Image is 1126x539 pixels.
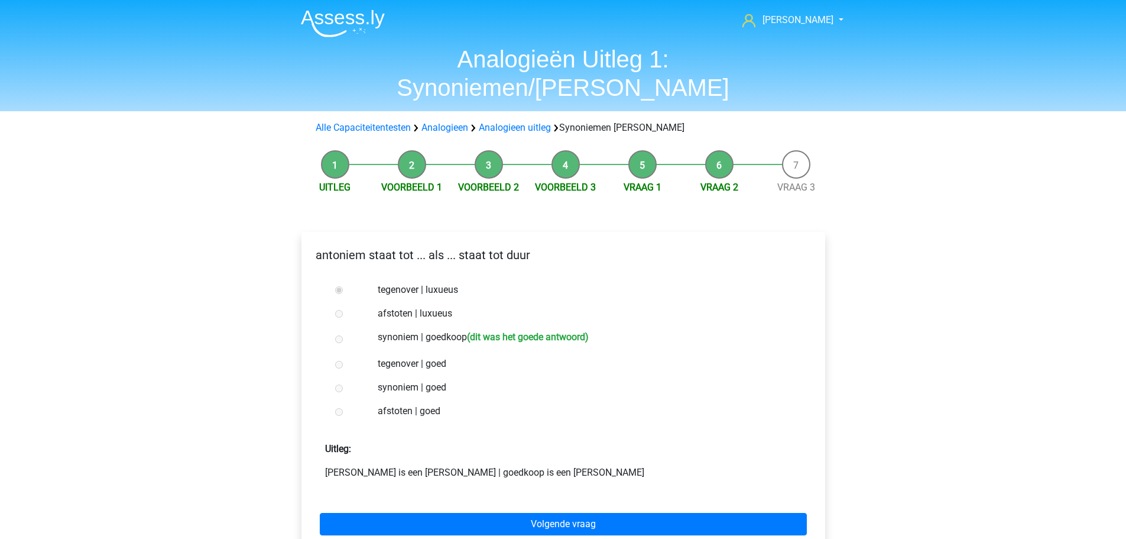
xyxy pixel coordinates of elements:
a: Voorbeeld 1 [381,182,442,193]
a: Analogieen [421,122,468,133]
label: afstoten | luxueus [378,306,787,321]
a: Vraag 1 [624,182,661,193]
h6: (dit was het goede antwoord) [467,331,589,343]
a: Vraag 2 [700,182,738,193]
p: antoniem staat tot ... als ... staat tot duur [311,246,816,264]
a: Analogieen uitleg [479,122,551,133]
label: afstoten | goed [378,404,787,418]
span: [PERSON_NAME] [762,14,833,25]
a: [PERSON_NAME] [738,13,835,27]
strong: Uitleg: [325,443,351,454]
label: tegenover | goed [378,357,787,371]
img: Assessly [301,9,385,37]
label: synoniem | goedkoop [378,330,787,347]
a: Volgende vraag [320,513,807,535]
p: [PERSON_NAME] is een [PERSON_NAME] | goedkoop is een [PERSON_NAME] [325,466,801,480]
a: Alle Capaciteitentesten [316,122,411,133]
h1: Analogieën Uitleg 1: Synoniemen/[PERSON_NAME] [291,45,835,102]
label: synoniem | goed [378,380,787,395]
a: Voorbeeld 3 [535,182,596,193]
a: Uitleg [319,182,351,193]
a: Vraag 3 [777,182,815,193]
a: Voorbeeld 2 [458,182,519,193]
label: tegenover | luxueus [378,283,787,297]
div: Synoniemen [PERSON_NAME] [311,121,816,135]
